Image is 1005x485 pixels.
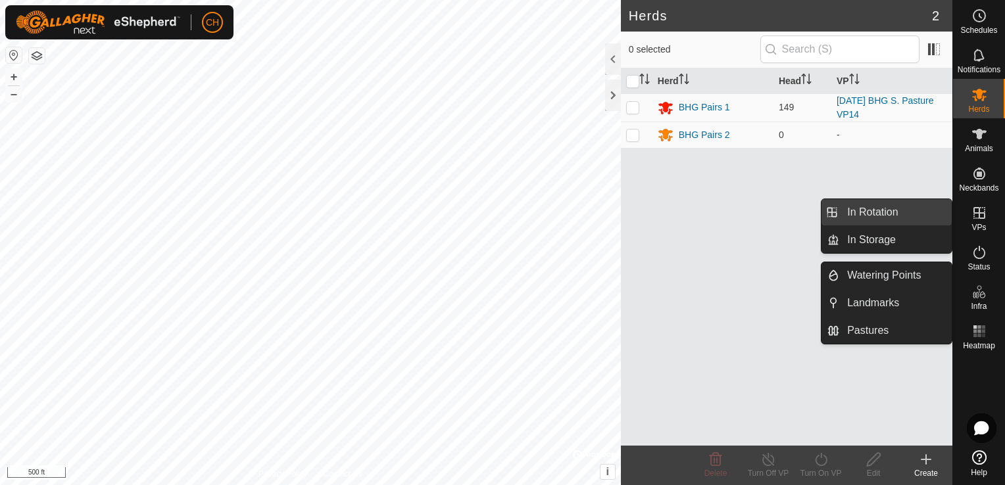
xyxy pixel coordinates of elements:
button: Reset Map [6,47,22,63]
span: 149 [779,102,794,112]
span: 0 [779,129,784,140]
span: Herds [968,105,989,113]
a: In Rotation [839,199,952,225]
th: VP [831,68,952,94]
span: Schedules [960,26,997,34]
span: In Storage [847,232,896,248]
a: Watering Points [839,262,952,289]
span: Help [971,469,987,476]
span: Infra [971,302,987,310]
th: Herd [652,68,773,94]
a: Pastures [839,317,952,344]
p-sorticon: Activate to sort [639,76,650,86]
span: Heatmap [963,342,995,350]
div: Edit [847,467,900,479]
a: Contact Us [324,468,362,480]
p-sorticon: Activate to sort [849,76,860,86]
span: Pastures [847,323,889,338]
a: Privacy Policy [258,468,308,480]
button: + [6,69,22,85]
td: - [831,122,952,148]
div: Create [900,467,952,479]
th: Head [773,68,831,94]
span: i [606,466,609,477]
span: CH [206,16,219,30]
span: VPs [971,223,986,231]
div: Turn Off VP [742,467,795,479]
a: Landmarks [839,290,952,316]
span: Watering Points [847,267,921,283]
div: BHG Pairs 2 [679,128,730,142]
span: Neckbands [959,184,998,192]
li: In Rotation [821,199,952,225]
span: 0 selected [629,43,760,57]
a: Help [953,445,1005,482]
button: Map Layers [29,48,45,64]
button: i [601,465,615,479]
li: In Storage [821,227,952,253]
span: 2 [932,6,939,26]
li: Watering Points [821,262,952,289]
li: Landmarks [821,290,952,316]
li: Pastures [821,317,952,344]
button: – [6,86,22,102]
img: Gallagher Logo [16,11,180,34]
div: Turn On VP [795,467,847,479]
div: BHG Pairs 1 [679,101,730,114]
span: Animals [965,145,993,152]
a: [DATE] BHG S. Pasture VP14 [837,95,934,120]
span: Notifications [958,66,1000,74]
span: Status [968,263,990,271]
a: In Storage [839,227,952,253]
p-sorticon: Activate to sort [679,76,689,86]
p-sorticon: Activate to sort [801,76,812,86]
span: In Rotation [847,204,898,220]
span: Landmarks [847,295,899,311]
span: Delete [704,469,727,478]
h2: Herds [629,8,932,24]
input: Search (S) [760,35,919,63]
